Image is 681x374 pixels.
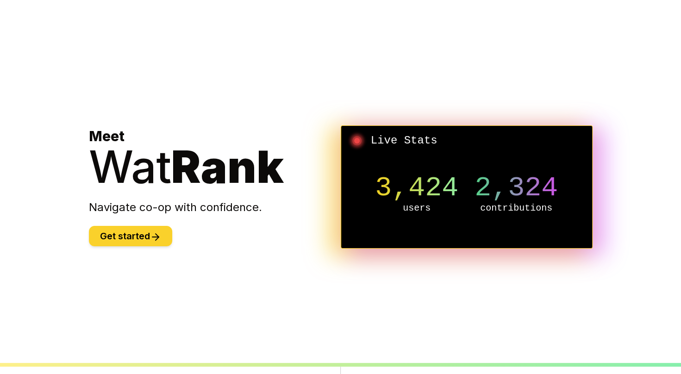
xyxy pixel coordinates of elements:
h2: Live Stats [349,133,585,148]
p: contributions [467,202,566,215]
p: users [367,202,467,215]
p: 3,424 [367,174,467,202]
p: 2,324 [467,174,566,202]
a: Get started [89,232,172,241]
h1: Meet [89,128,341,189]
span: Wat [89,140,171,193]
span: Rank [171,140,284,193]
button: Get started [89,226,172,246]
p: Navigate co-op with confidence. [89,200,341,215]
